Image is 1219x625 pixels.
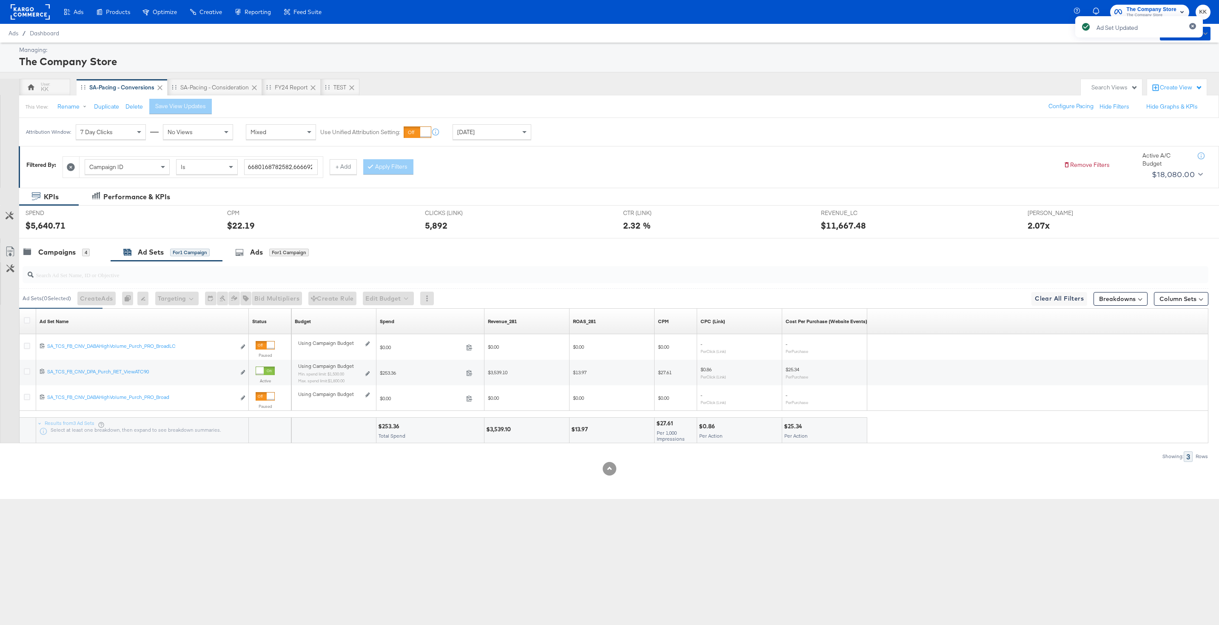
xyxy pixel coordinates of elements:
[701,392,702,398] span: -
[47,394,236,403] a: SA_TCS_FB_CNV_DABAHighVolume_Purch_PRO_Broad
[657,430,685,442] span: Per 1,000 Impressions
[701,366,712,373] span: $0.86
[325,85,330,89] div: Drag to reorder tab
[34,263,1096,280] input: Search Ad Set Name, ID or Objective
[488,318,517,325] a: Revenue_281
[784,422,805,430] div: $25.34
[1110,5,1189,20] button: The Company StoreThe Company Store
[1035,293,1084,304] span: Clear All Filters
[573,395,584,401] span: $0.00
[106,9,130,15] span: Products
[380,395,463,401] span: $0.00
[1097,24,1138,32] div: Ad Set Updated
[40,318,68,325] a: Your Ad Set name.
[1199,7,1207,17] span: KK
[821,209,885,217] span: REVENUE_LC
[333,83,346,92] div: TEST
[425,219,447,232] div: 5,892
[295,318,311,325] div: Budget
[9,30,18,37] span: Ads
[23,295,71,302] div: Ad Sets ( 0 Selected)
[26,209,89,217] span: SPEND
[252,318,267,325] a: Shows the current state of your Ad Set.
[181,163,185,171] span: Is
[573,369,587,376] span: $13.97
[47,368,236,377] a: SA_TCS_FB_CNV_DPA_Purch_RET_ViewATC90
[19,46,1208,54] div: Managing:
[786,318,867,325] a: The average cost for each purchase tracked by your Custom Audience pixel on your website after pe...
[658,318,669,325] a: The average cost you've paid to have 1,000 impressions of your ad.
[1028,209,1091,217] span: [PERSON_NAME]
[269,249,309,256] div: for 1 Campaign
[138,247,164,257] div: Ad Sets
[153,9,177,15] span: Optimize
[26,219,66,232] div: $5,640.71
[103,192,170,202] div: Performance & KPIs
[786,349,808,354] sub: Per Purchase
[19,54,1208,69] div: The Company Store
[256,404,275,409] label: Paused
[1042,99,1099,114] button: Configure Pacing
[298,391,363,398] div: Using Campaign Budget
[701,349,726,354] sub: Per Click (Link)
[89,83,154,92] div: SA-Pacing - Conversions
[623,219,651,232] div: 2.32 %
[18,30,30,37] span: /
[227,209,291,217] span: CPM
[658,369,672,376] span: $27.61
[1126,5,1176,14] span: The Company Store
[786,318,867,325] div: Cost Per Purchase (Website Events)
[256,378,275,384] label: Active
[26,103,48,110] div: This View:
[658,395,669,401] span: $0.00
[244,159,318,175] input: Enter a search term
[89,163,123,171] span: Campaign ID
[656,419,675,427] div: $27.61
[784,433,808,439] span: Per Action
[81,85,85,89] div: Drag to reorder tab
[180,83,249,92] div: SA-Pacing - Consideration
[1196,5,1210,20] button: KK
[1063,161,1110,169] button: Remove Filters
[44,192,59,202] div: KPIs
[786,392,787,398] span: -
[227,219,255,232] div: $22.19
[275,83,308,92] div: FY24 Report
[379,433,405,439] span: Total Spend
[786,366,799,373] span: $25.34
[250,247,263,257] div: Ads
[38,247,76,257] div: Campaigns
[330,159,357,175] button: + Add
[425,209,489,217] span: CLICKS (LINK)
[786,400,808,405] sub: Per Purchase
[122,292,137,305] div: 0
[125,103,143,111] button: Delete
[47,343,236,350] div: SA_TCS_FB_CNV_DABAHighVolume_Purch_PRO_BroadLC
[245,9,271,15] span: Reporting
[701,400,726,405] sub: Per Click (Link)
[658,318,669,325] div: CPM
[40,318,68,325] div: Ad Set Name
[571,425,590,433] div: $13.97
[295,318,311,325] a: Shows the current budget of Ad Set.
[30,30,59,37] a: Dashboard
[170,249,210,256] div: for 1 Campaign
[51,99,96,115] button: Rename
[701,318,725,325] a: The average cost for each link click you've received from your ad.
[298,371,344,376] sub: Min. spend limit: $1,500.00
[1028,219,1050,232] div: 2.07x
[786,374,808,379] sub: Per Purchase
[488,344,499,350] span: $0.00
[380,370,463,376] span: $253.36
[380,318,394,325] div: Spend
[256,353,275,358] label: Paused
[573,318,596,325] a: ROAS_281
[701,318,725,325] div: CPC (Link)
[1031,292,1087,306] button: Clear All Filters
[47,343,236,352] a: SA_TCS_FB_CNV_DABAHighVolume_Purch_PRO_BroadLC
[80,128,113,136] span: 7 Day Clicks
[168,128,193,136] span: No Views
